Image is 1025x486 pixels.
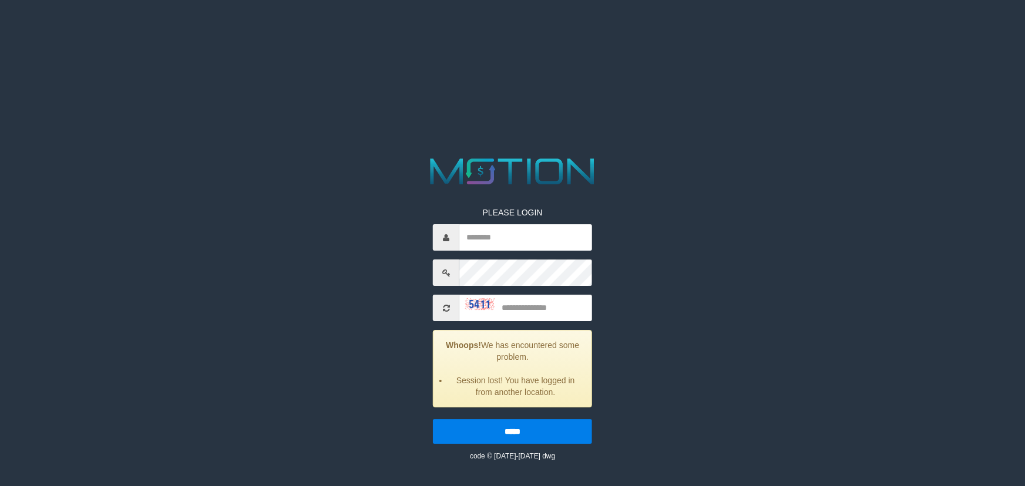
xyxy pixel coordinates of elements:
[433,330,592,407] div: We has encountered some problem.
[423,154,602,189] img: MOTION_logo.png
[465,299,495,310] img: captcha
[448,374,583,398] li: Session lost! You have logged in from another location.
[446,340,481,350] strong: Whoops!
[433,207,592,218] p: PLEASE LOGIN
[470,452,555,460] small: code © [DATE]-[DATE] dwg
